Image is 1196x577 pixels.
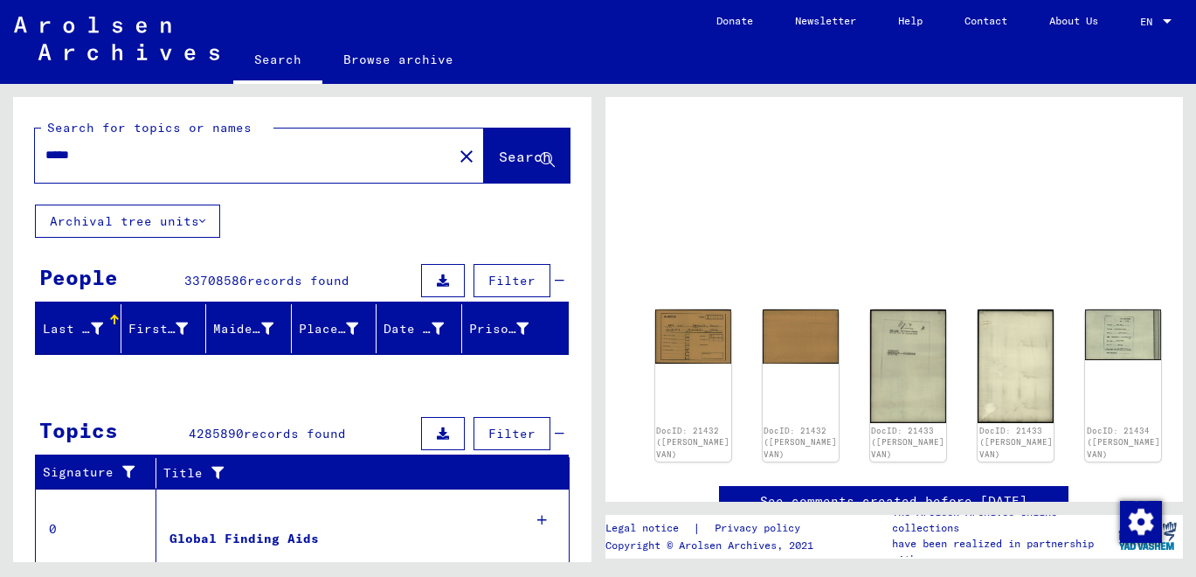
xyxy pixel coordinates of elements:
[247,273,349,288] span: records found
[655,309,731,364] img: 001.jpg
[14,17,219,60] img: Arolsen_neg.svg
[213,320,273,338] div: Maiden Name
[474,264,550,297] button: Filter
[384,320,444,338] div: Date of Birth
[47,120,252,136] mat-label: Search for topics or names
[870,309,946,423] img: 001.jpg
[163,464,535,483] div: Title
[764,426,837,459] a: DocID: 21432 ([PERSON_NAME] VAN)
[488,273,536,288] span: Filter
[1115,514,1180,558] img: yv_logo.png
[605,519,693,538] a: Legal notice
[449,138,484,173] button: Clear
[892,536,1110,567] p: have been realized in partnership with
[43,315,125,343] div: Last Name
[1085,309,1161,360] img: 001.jpg
[43,459,160,487] div: Signature
[213,315,295,343] div: Maiden Name
[499,148,551,165] span: Search
[1140,16,1159,28] span: EN
[35,205,220,238] button: Archival tree units
[43,320,103,338] div: Last Name
[39,414,118,446] div: Topics
[121,304,207,353] mat-header-cell: First Name
[892,504,1110,536] p: The Arolsen Archives online collections
[605,538,821,553] p: Copyright © Arolsen Archives, 2021
[701,519,821,538] a: Privacy policy
[128,320,189,338] div: First Name
[456,146,477,167] mat-icon: close
[605,519,821,538] div: |
[189,426,244,441] span: 4285890
[36,489,156,569] td: 0
[462,304,568,353] mat-header-cell: Prisoner #
[169,530,319,548] div: Global Finding Aids
[763,309,839,364] img: 002.jpg
[469,320,529,338] div: Prisoner #
[656,426,729,459] a: DocID: 21432 ([PERSON_NAME] VAN)
[377,304,462,353] mat-header-cell: Date of Birth
[39,261,118,293] div: People
[292,304,377,353] mat-header-cell: Place of Birth
[760,492,1027,511] a: See comments created before [DATE]
[384,315,466,343] div: Date of Birth
[206,304,292,353] mat-header-cell: Maiden Name
[474,417,550,450] button: Filter
[299,320,359,338] div: Place of Birth
[979,426,1053,459] a: DocID: 21433 ([PERSON_NAME] VAN)
[1120,501,1162,543] img: Change consent
[36,304,121,353] mat-header-cell: Last Name
[1119,500,1161,542] div: Change consent
[978,309,1054,423] img: 002.jpg
[43,463,142,482] div: Signature
[233,38,322,84] a: Search
[184,273,247,288] span: 33708586
[163,459,552,487] div: Title
[871,426,944,459] a: DocID: 21433 ([PERSON_NAME] VAN)
[322,38,474,80] a: Browse archive
[484,129,570,183] button: Search
[488,426,536,441] span: Filter
[299,315,381,343] div: Place of Birth
[244,426,346,441] span: records found
[469,315,551,343] div: Prisoner #
[128,315,211,343] div: First Name
[1087,426,1160,459] a: DocID: 21434 ([PERSON_NAME] VAN)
